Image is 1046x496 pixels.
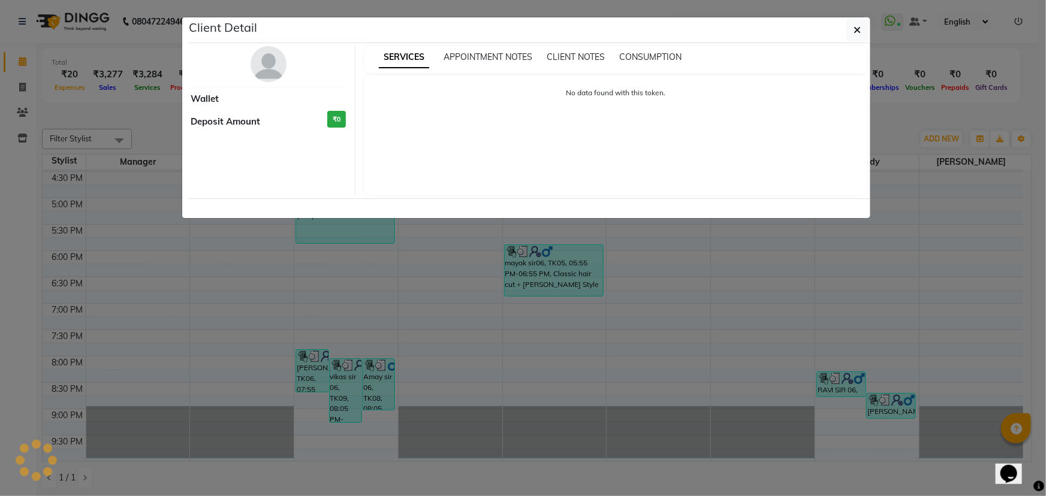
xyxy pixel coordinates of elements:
h5: Client Detail [189,19,258,37]
p: No data found with this token. [376,87,855,98]
span: CONSUMPTION [619,52,682,62]
h3: ₹0 [327,111,346,128]
span: Wallet [191,92,219,106]
span: APPOINTMENT NOTES [444,52,532,62]
span: SERVICES [379,47,429,68]
iframe: chat widget [996,448,1034,484]
span: Deposit Amount [191,115,261,129]
span: CLIENT NOTES [547,52,605,62]
img: avatar [251,46,287,82]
